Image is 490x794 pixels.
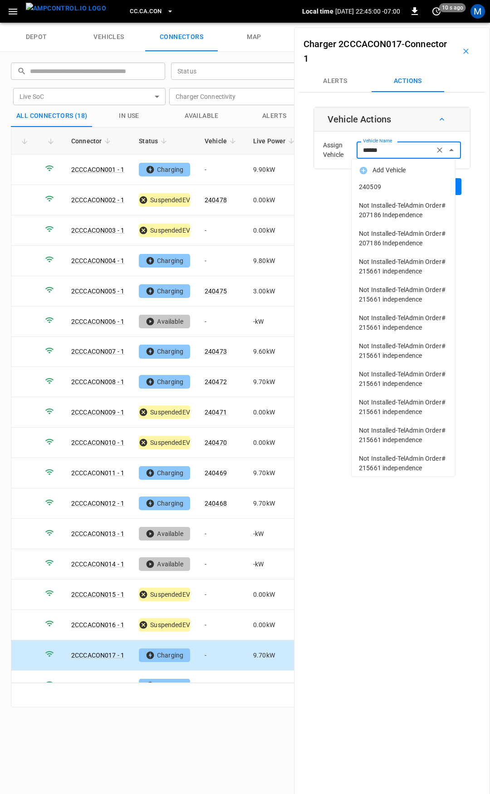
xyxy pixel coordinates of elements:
[139,284,190,298] div: Charging
[253,136,298,146] span: Live Power
[139,466,190,480] div: Charging
[359,454,448,473] span: Not Installed-TelAdmin Order# 215661 independence
[139,224,190,237] div: SuspendedEV
[71,500,124,507] a: 2CCCACON012 - 1
[246,155,305,185] td: 9.90 kW
[197,549,246,580] td: -
[359,370,448,389] span: Not Installed-TelAdmin Order# 215661 independence
[246,307,305,337] td: - kW
[139,618,190,632] div: SuspendedEV
[126,3,177,20] button: CC.CA.CON
[139,588,190,601] div: SuspendedEV
[139,497,190,510] div: Charging
[246,458,305,488] td: 9.70 kW
[139,315,190,328] div: Available
[359,398,448,417] span: Not Installed-TelAdmin Order# 215661 independence
[71,409,124,416] a: 2CCCACON009 - 1
[359,285,448,304] span: Not Installed-TelAdmin Order# 215661 independence
[359,201,448,220] span: Not Installed-TelAdmin Order# 207186 Independence
[11,105,93,127] button: All Connectors (18)
[246,549,305,580] td: - kW
[246,367,305,397] td: 9.70 kW
[246,428,305,458] td: 0.00 kW
[139,136,170,146] span: Status
[205,500,227,507] a: 240468
[197,610,246,640] td: -
[246,488,305,519] td: 9.70 kW
[433,144,446,156] button: Clear
[439,3,466,12] span: 10 s ago
[71,136,113,146] span: Connector
[71,378,124,385] a: 2CCCACON008 - 1
[205,136,239,146] span: Vehicle
[359,257,448,276] span: Not Installed-TelAdmin Order# 215661 independence
[445,144,458,156] button: Close
[197,671,246,701] td: -
[335,7,400,16] p: [DATE] 22:45:00 -07:00
[359,229,448,248] span: Not Installed-TelAdmin Order# 207186 Independence
[71,287,124,295] a: 2CCCACON005 - 1
[246,580,305,610] td: 0.00 kW
[71,469,124,477] a: 2CCCACON011 - 1
[429,4,444,19] button: set refresh interval
[139,254,190,268] div: Charging
[139,679,190,692] div: Charging
[71,682,124,689] a: 2CCCACON018 - 1
[71,591,124,598] a: 2CCCACON015 - 1
[246,397,305,428] td: 0.00 kW
[71,257,124,264] a: 2CCCACON004 - 1
[71,621,124,628] a: 2CCCACON016 - 1
[363,137,392,145] label: Vehicle Name
[145,23,218,52] a: connectors
[299,70,485,92] div: Connectors submenus tabs
[246,246,305,276] td: 9.80 kW
[26,3,106,14] img: ampcontrol.io logo
[359,182,448,192] span: 240509
[304,37,451,66] h6: -
[372,70,444,92] button: Actions
[197,215,246,246] td: -
[71,652,124,659] a: 2CCCACON017 - 1
[139,163,190,176] div: Charging
[299,70,372,92] button: Alerts
[71,318,124,325] a: 2CCCACON006 - 1
[238,105,311,127] button: Alerts
[359,313,448,332] span: Not Installed-TelAdmin Order# 215661 independence
[139,375,190,389] div: Charging
[130,6,162,17] span: CC.CA.CON
[197,640,246,671] td: -
[205,378,227,385] a: 240472
[71,196,124,204] a: 2CCCACON002 - 1
[166,105,238,127] button: Available
[372,166,406,175] p: Add Vehicle
[71,560,124,568] a: 2CCCACON014 - 1
[139,436,190,449] div: SuspendedEV
[139,527,190,541] div: Available
[71,530,124,537] a: 2CCCACON013 - 1
[139,557,190,571] div: Available
[205,287,227,295] a: 240475
[323,141,357,160] p: Assign Vehicle
[197,246,246,276] td: -
[246,185,305,215] td: 0.00 kW
[246,640,305,671] td: 9.70 kW
[246,671,305,701] td: 9.70 kW
[197,307,246,337] td: -
[246,519,305,549] td: - kW
[139,345,190,358] div: Charging
[139,193,190,207] div: SuspendedEV
[359,426,448,445] span: Not Installed-TelAdmin Order# 215661 independence
[205,196,227,204] a: 240478
[197,580,246,610] td: -
[73,23,145,52] a: vehicles
[71,439,124,446] a: 2CCCACON010 - 1
[218,23,290,52] a: map
[205,348,227,355] a: 240473
[71,348,124,355] a: 2CCCACON007 - 1
[328,112,391,127] h6: Vehicle Actions
[304,39,402,49] a: Charger 2CCCACON017
[93,105,166,127] button: in use
[470,4,485,19] div: profile-icon
[139,405,190,419] div: SuspendedEV
[246,610,305,640] td: 0.00 kW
